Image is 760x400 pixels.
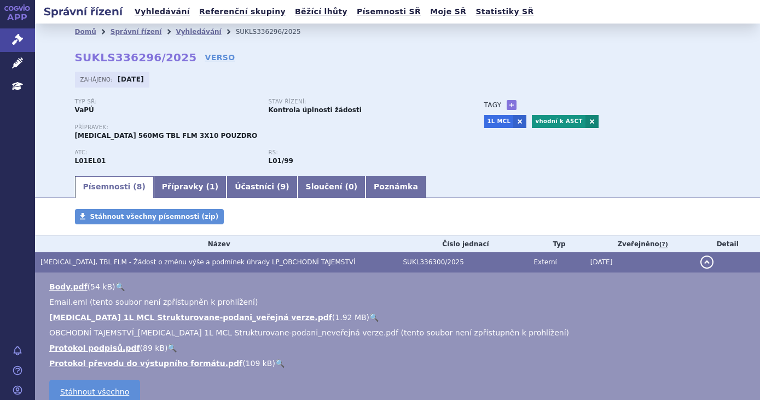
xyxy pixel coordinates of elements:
th: Detail [695,236,760,252]
abbr: (?) [659,241,668,248]
strong: Kontrola úplnosti žádosti [269,106,362,114]
a: Správní řízení [111,28,162,36]
span: Email.eml (tento soubor není zpřístupněn k prohlížení) [49,298,258,306]
a: Statistiky SŘ [472,4,537,19]
span: IMBRUVICA, TBL FLM - Žádost o změnu výše a podmínek úhrady LP_OBCHODNÍ TAJEMSTVÍ [40,258,356,266]
a: Referenční skupiny [196,4,289,19]
li: ( ) [49,312,749,323]
a: Sloučení (0) [298,176,366,198]
span: 89 kB [143,344,165,352]
a: + [507,100,517,110]
a: Moje SŘ [427,4,469,19]
a: Vyhledávání [131,4,193,19]
a: 1L MCL [484,115,514,128]
span: 9 [280,182,286,191]
a: 🔍 [115,282,125,291]
li: ( ) [49,281,749,292]
td: [DATE] [585,252,695,273]
a: 🔍 [167,344,177,352]
strong: ibrutinib [269,157,293,165]
a: Stáhnout všechny písemnosti (zip) [75,209,224,224]
li: ( ) [49,343,749,353]
span: Zahájeno: [80,75,115,84]
a: Protokol podpisů.pdf [49,344,140,352]
th: Zveřejněno [585,236,695,252]
span: 1 [210,182,215,191]
span: 1.92 MB [335,313,366,322]
li: ( ) [49,358,749,369]
th: Číslo jednací [398,236,529,252]
a: Body.pdf [49,282,88,291]
li: SUKLS336296/2025 [236,24,315,40]
p: ATC: [75,149,258,156]
span: [MEDICAL_DATA] 560MG TBL FLM 3X10 POUZDRO [75,132,258,140]
a: Domů [75,28,96,36]
h3: Tagy [484,98,502,112]
p: Typ SŘ: [75,98,258,105]
strong: [DATE] [118,76,144,83]
th: Typ [528,236,584,252]
p: Stav řízení: [269,98,451,105]
strong: VaPÚ [75,106,94,114]
span: 8 [137,182,142,191]
a: VERSO [205,52,235,63]
a: Písemnosti (8) [75,176,154,198]
strong: IBRUTINIB [75,157,106,165]
a: 🔍 [275,359,285,368]
button: detail [700,256,713,269]
a: [MEDICAL_DATA] 1L MCL Strukturovane-podani_veřejná verze.pdf [49,313,332,322]
span: Externí [533,258,556,266]
td: SUKL336300/2025 [398,252,529,273]
span: 54 kB [90,282,112,291]
a: Protokol převodu do výstupního formátu.pdf [49,359,242,368]
a: Vyhledávání [176,28,221,36]
a: 🔍 [369,313,379,322]
span: Stáhnout všechny písemnosti (zip) [90,213,219,221]
a: vhodní k ASCT [532,115,585,128]
a: Běžící lhůty [292,4,351,19]
p: Přípravek: [75,124,462,131]
a: Poznámka [366,176,426,198]
p: RS: [269,149,451,156]
a: Účastníci (9) [227,176,297,198]
a: Přípravky (1) [154,176,227,198]
th: Název [35,236,398,252]
span: 109 kB [246,359,272,368]
span: 0 [349,182,354,191]
span: OBCHODNÍ TAJEMSTVÍ_[MEDICAL_DATA] 1L MCL Strukturovane-podani_neveřejná verze.pdf (tento soubor n... [49,328,569,337]
h2: Správní řízení [35,4,131,19]
a: Písemnosti SŘ [353,4,424,19]
strong: SUKLS336296/2025 [75,51,197,64]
